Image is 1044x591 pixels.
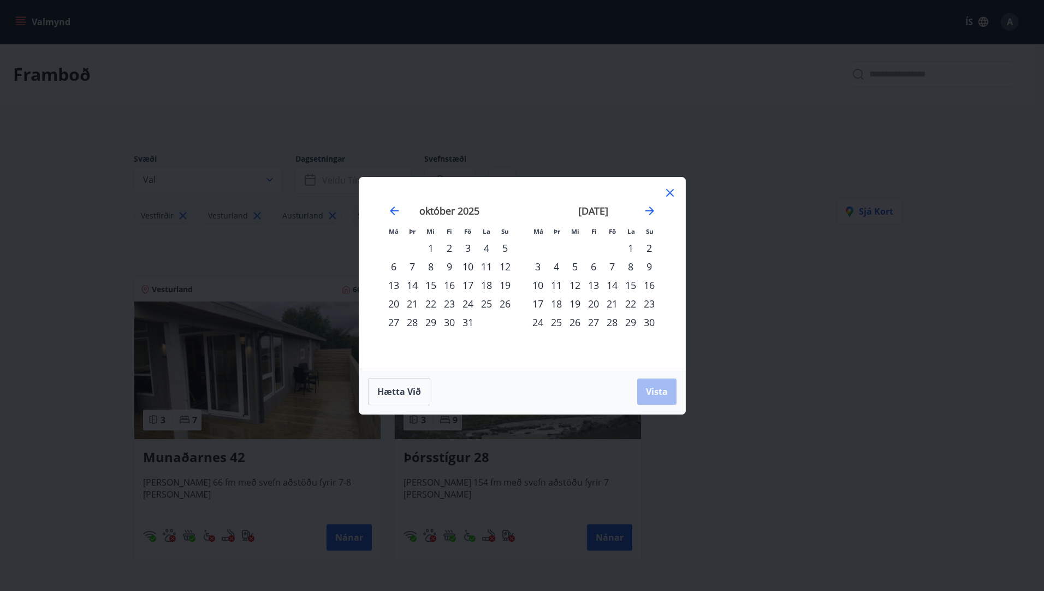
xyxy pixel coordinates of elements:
div: 20 [384,294,403,313]
div: 1 [621,239,640,257]
div: 10 [529,276,547,294]
td: Choose laugardagur, 29. nóvember 2025 as your check-in date. It’s available. [621,313,640,332]
div: 26 [496,294,514,313]
small: Mi [571,227,579,235]
div: 20 [584,294,603,313]
div: 29 [621,313,640,332]
td: Choose þriðjudagur, 18. nóvember 2025 as your check-in date. It’s available. [547,294,566,313]
span: Hætta við [377,386,421,398]
td: Choose miðvikudagur, 22. október 2025 as your check-in date. It’s available. [422,294,440,313]
div: 7 [603,257,621,276]
td: Choose mánudagur, 10. nóvember 2025 as your check-in date. It’s available. [529,276,547,294]
td: Choose föstudagur, 7. nóvember 2025 as your check-in date. It’s available. [603,257,621,276]
div: 5 [566,257,584,276]
div: 28 [603,313,621,332]
small: Fi [447,227,452,235]
div: 15 [621,276,640,294]
div: 13 [584,276,603,294]
td: Choose sunnudagur, 9. nóvember 2025 as your check-in date. It’s available. [640,257,659,276]
td: Choose fimmtudagur, 13. nóvember 2025 as your check-in date. It’s available. [584,276,603,294]
div: 4 [477,239,496,257]
td: Choose laugardagur, 15. nóvember 2025 as your check-in date. It’s available. [621,276,640,294]
td: Choose fimmtudagur, 9. október 2025 as your check-in date. It’s available. [440,257,459,276]
td: Choose fimmtudagur, 16. október 2025 as your check-in date. It’s available. [440,276,459,294]
div: 16 [440,276,459,294]
div: 6 [384,257,403,276]
div: 10 [459,257,477,276]
td: Choose þriðjudagur, 21. október 2025 as your check-in date. It’s available. [403,294,422,313]
div: 24 [459,294,477,313]
div: 11 [547,276,566,294]
td: Choose fimmtudagur, 2. október 2025 as your check-in date. It’s available. [440,239,459,257]
td: Choose laugardagur, 25. október 2025 as your check-in date. It’s available. [477,294,496,313]
td: Choose fimmtudagur, 20. nóvember 2025 as your check-in date. It’s available. [584,294,603,313]
div: 22 [422,294,440,313]
td: Choose föstudagur, 31. október 2025 as your check-in date. It’s available. [459,313,477,332]
td: Choose þriðjudagur, 25. nóvember 2025 as your check-in date. It’s available. [547,313,566,332]
td: Choose föstudagur, 14. nóvember 2025 as your check-in date. It’s available. [603,276,621,294]
td: Choose föstudagur, 28. nóvember 2025 as your check-in date. It’s available. [603,313,621,332]
td: Choose fimmtudagur, 6. nóvember 2025 as your check-in date. It’s available. [584,257,603,276]
div: 12 [566,276,584,294]
td: Choose laugardagur, 11. október 2025 as your check-in date. It’s available. [477,257,496,276]
td: Choose þriðjudagur, 14. október 2025 as your check-in date. It’s available. [403,276,422,294]
div: 22 [621,294,640,313]
div: 13 [384,276,403,294]
td: Choose miðvikudagur, 8. október 2025 as your check-in date. It’s available. [422,257,440,276]
td: Choose mánudagur, 17. nóvember 2025 as your check-in date. It’s available. [529,294,547,313]
small: Má [389,227,399,235]
div: 8 [422,257,440,276]
div: 21 [403,294,422,313]
td: Choose sunnudagur, 23. nóvember 2025 as your check-in date. It’s available. [640,294,659,313]
small: Su [501,227,509,235]
div: 14 [403,276,422,294]
td: Choose sunnudagur, 2. nóvember 2025 as your check-in date. It’s available. [640,239,659,257]
div: 25 [547,313,566,332]
div: 1 [422,239,440,257]
div: 25 [477,294,496,313]
div: 9 [440,257,459,276]
div: Move forward to switch to the next month. [643,204,656,217]
strong: október 2025 [419,204,479,217]
div: 23 [640,294,659,313]
div: 3 [529,257,547,276]
div: Calendar [372,191,672,356]
div: 24 [529,313,547,332]
div: 16 [640,276,659,294]
td: Choose mánudagur, 6. október 2025 as your check-in date. It’s available. [384,257,403,276]
td: Choose laugardagur, 22. nóvember 2025 as your check-in date. It’s available. [621,294,640,313]
td: Choose fimmtudagur, 23. október 2025 as your check-in date. It’s available. [440,294,459,313]
div: 14 [603,276,621,294]
td: Choose þriðjudagur, 28. október 2025 as your check-in date. It’s available. [403,313,422,332]
td: Choose föstudagur, 17. október 2025 as your check-in date. It’s available. [459,276,477,294]
td: Choose laugardagur, 8. nóvember 2025 as your check-in date. It’s available. [621,257,640,276]
div: 19 [566,294,584,313]
div: 2 [440,239,459,257]
div: 17 [529,294,547,313]
td: Choose fimmtudagur, 27. nóvember 2025 as your check-in date. It’s available. [584,313,603,332]
div: 3 [459,239,477,257]
td: Choose miðvikudagur, 5. nóvember 2025 as your check-in date. It’s available. [566,257,584,276]
td: Choose mánudagur, 24. nóvember 2025 as your check-in date. It’s available. [529,313,547,332]
td: Choose laugardagur, 4. október 2025 as your check-in date. It’s available. [477,239,496,257]
td: Choose miðvikudagur, 29. október 2025 as your check-in date. It’s available. [422,313,440,332]
div: 4 [547,257,566,276]
td: Choose mánudagur, 27. október 2025 as your check-in date. It’s available. [384,313,403,332]
td: Choose sunnudagur, 5. október 2025 as your check-in date. It’s available. [496,239,514,257]
td: Choose miðvikudagur, 1. október 2025 as your check-in date. It’s available. [422,239,440,257]
td: Choose mánudagur, 3. nóvember 2025 as your check-in date. It’s available. [529,257,547,276]
div: 26 [566,313,584,332]
div: 11 [477,257,496,276]
td: Choose sunnudagur, 12. október 2025 as your check-in date. It’s available. [496,257,514,276]
div: 21 [603,294,621,313]
td: Choose miðvikudagur, 19. nóvember 2025 as your check-in date. It’s available. [566,294,584,313]
small: Má [533,227,543,235]
div: 15 [422,276,440,294]
div: 18 [477,276,496,294]
div: 9 [640,257,659,276]
small: La [483,227,490,235]
td: Choose mánudagur, 20. október 2025 as your check-in date. It’s available. [384,294,403,313]
div: 28 [403,313,422,332]
div: 8 [621,257,640,276]
td: Choose föstudagur, 3. október 2025 as your check-in date. It’s available. [459,239,477,257]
